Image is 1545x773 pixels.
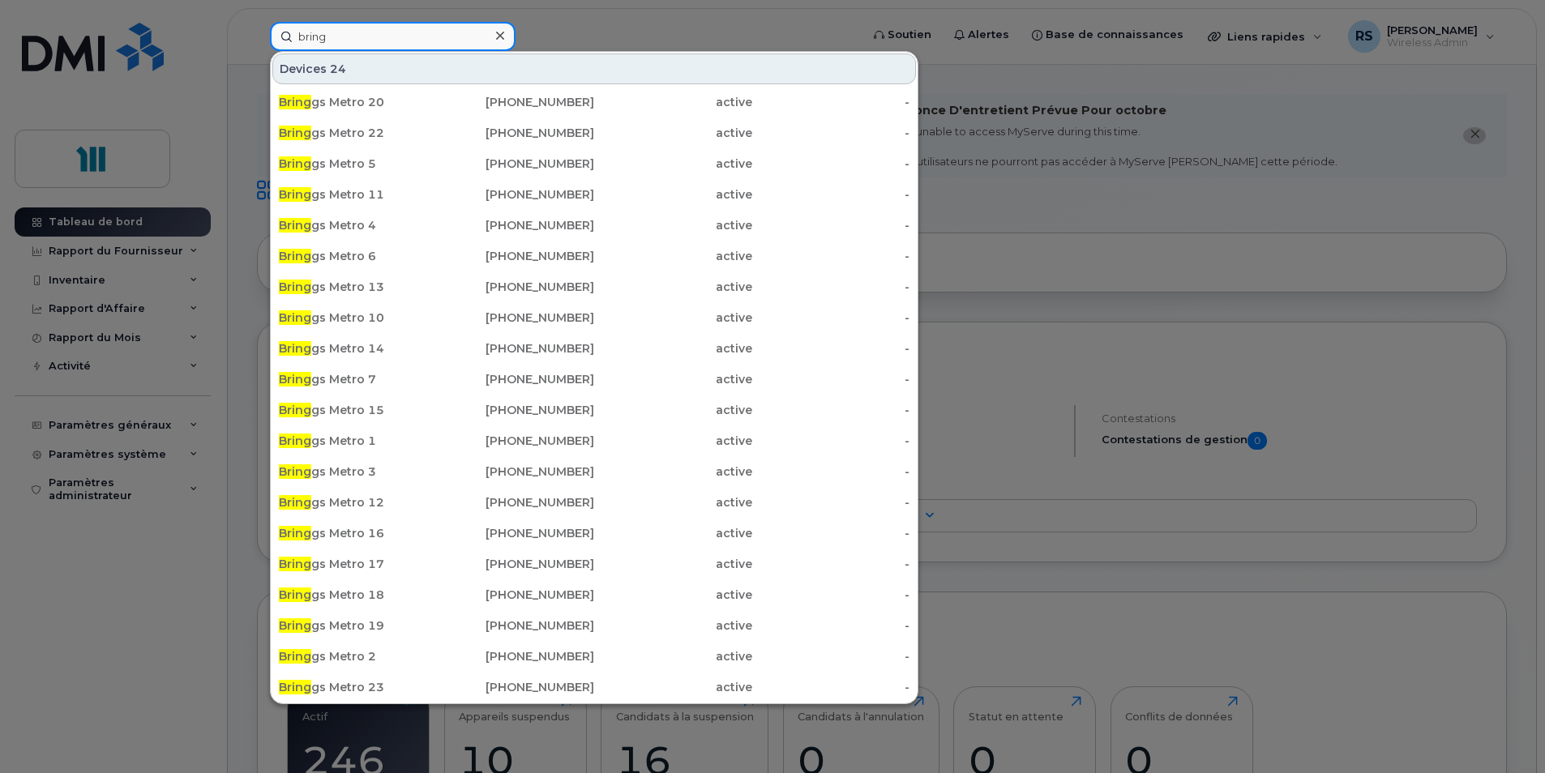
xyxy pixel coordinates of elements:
a: Bringgs Metro 15[PHONE_NUMBER]active- [272,395,916,425]
div: gs Metro 2 [279,648,437,664]
div: active [594,617,752,634]
a: Bringgs Metro 17[PHONE_NUMBER]active- [272,549,916,579]
div: active [594,340,752,357]
div: [PHONE_NUMBER] [437,371,595,387]
span: Bring [279,526,311,540]
span: Bring [279,310,311,325]
div: [PHONE_NUMBER] [437,310,595,326]
div: gs Metro 4 [279,217,437,233]
span: Bring [279,341,311,356]
div: - [752,617,910,634]
span: Bring [279,403,311,417]
div: active [594,587,752,603]
div: [PHONE_NUMBER] [437,402,595,418]
div: active [594,463,752,480]
div: - [752,371,910,387]
a: Bringgs Metro 19[PHONE_NUMBER]active- [272,611,916,640]
span: Bring [279,680,311,694]
span: Bring [279,433,311,448]
div: - [752,156,910,172]
div: - [752,648,910,664]
a: Bringgs Metro 18[PHONE_NUMBER]active- [272,580,916,609]
div: active [594,217,752,233]
div: gs Metro 18 [279,587,437,603]
a: Bringgs Metro 16[PHONE_NUMBER]active- [272,519,916,548]
a: Bringgs Metro 23[PHONE_NUMBER]active- [272,673,916,702]
div: [PHONE_NUMBER] [437,587,595,603]
a: Bringgs Metro 3[PHONE_NUMBER]active- [272,457,916,486]
div: - [752,587,910,603]
div: gs Metro 20 [279,94,437,110]
div: active [594,648,752,664]
div: [PHONE_NUMBER] [437,279,595,295]
div: gs Metro 22 [279,125,437,141]
div: gs Metro 10 [279,310,437,326]
div: gs Metro 11 [279,186,437,203]
div: [PHONE_NUMBER] [437,648,595,664]
div: - [752,125,910,141]
div: - [752,463,910,480]
a: Bringgs Metro 12[PHONE_NUMBER]active- [272,488,916,517]
div: - [752,94,910,110]
div: - [752,679,910,695]
div: gs Metro 6 [279,248,437,264]
a: Bringgs Metro 6[PHONE_NUMBER]active- [272,241,916,271]
a: Bringgs Metro 11[PHONE_NUMBER]active- [272,180,916,209]
div: gs Metro 13 [279,279,437,295]
iframe: Messenger Launcher [1474,703,1533,761]
span: Bring [279,187,311,202]
div: [PHONE_NUMBER] [437,125,595,141]
div: active [594,248,752,264]
span: Bring [279,249,311,263]
div: gs Metro 5 [279,156,437,172]
div: [PHONE_NUMBER] [437,186,595,203]
div: gs Metro 7 [279,371,437,387]
div: gs Metro 1 [279,433,437,449]
div: active [594,310,752,326]
a: Bringgs Metro 10[PHONE_NUMBER]active- [272,303,916,332]
div: [PHONE_NUMBER] [437,433,595,449]
span: Bring [279,464,311,479]
div: - [752,279,910,295]
span: Bring [279,156,311,171]
a: Bringgs Metro 1[PHONE_NUMBER]active- [272,426,916,455]
div: - [752,525,910,541]
div: [PHONE_NUMBER] [437,217,595,233]
div: - [752,556,910,572]
div: - [752,494,910,510]
div: [PHONE_NUMBER] [437,248,595,264]
span: Bring [279,280,311,294]
div: - [752,433,910,449]
div: [PHONE_NUMBER] [437,494,595,510]
div: Devices [272,53,916,84]
span: Bring [279,372,311,386]
div: gs Metro 12 [279,494,437,510]
div: - [752,217,910,233]
div: gs Metro 17 [279,556,437,572]
div: active [594,679,752,695]
span: Bring [279,126,311,140]
span: Bring [279,649,311,664]
a: Bringgs Metro 14[PHONE_NUMBER]active- [272,334,916,363]
div: active [594,371,752,387]
a: Bringgs Metro 13[PHONE_NUMBER]active- [272,272,916,301]
div: active [594,556,752,572]
div: gs Metro 23 [279,679,437,695]
div: gs Metro 15 [279,402,437,418]
div: active [594,186,752,203]
div: - [752,248,910,264]
span: Bring [279,218,311,233]
span: Bring [279,557,311,571]
span: Bring [279,95,311,109]
div: [PHONE_NUMBER] [437,94,595,110]
div: gs Metro 16 [279,525,437,541]
div: active [594,494,752,510]
div: [PHONE_NUMBER] [437,556,595,572]
div: gs Metro 14 [279,340,437,357]
div: - [752,340,910,357]
div: active [594,156,752,172]
div: [PHONE_NUMBER] [437,463,595,480]
div: active [594,402,752,418]
span: Bring [279,587,311,602]
span: 24 [330,61,346,77]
